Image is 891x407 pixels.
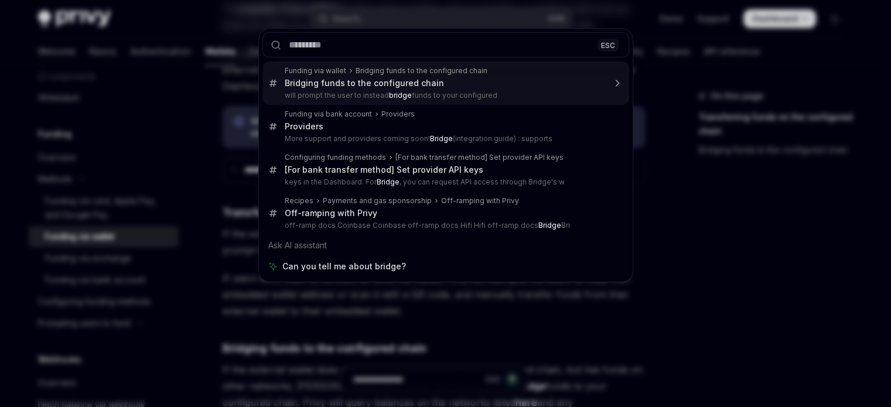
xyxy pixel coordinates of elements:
[285,121,323,132] div: Providers
[598,39,619,51] div: ESC
[285,66,346,76] div: Funding via wallet
[323,196,432,206] div: Payments and gas sponsorship
[285,91,605,100] p: will prompt the user to instead funds to your configured
[441,196,519,206] div: Off-ramping with Privy
[285,208,377,218] div: Off-ramping with Privy
[285,153,386,162] div: Configuring funding methods
[285,177,605,187] p: keys in the Dashboard. For , you can request API access through Bridge's w
[430,134,453,143] b: Bridge
[285,78,444,88] div: Bridging funds to the configured chain
[285,110,372,119] div: Funding via bank account
[285,221,605,230] p: off-ramp docs Coinbase Coinbase off-ramp docs Hifi Hifi off-ramp docs Bri
[282,261,406,272] span: Can you tell me about bridge?
[377,177,400,186] b: Bridge
[262,235,629,256] div: Ask AI assistant
[285,165,483,175] div: [For bank transfer method] Set provider API keys
[381,110,415,119] div: Providers
[285,196,313,206] div: Recipes
[395,153,564,162] div: [For bank transfer method] Set provider API keys
[285,134,605,143] p: More support and providers coming soon! (integration guide) : supports
[389,91,412,100] b: bridge
[356,66,487,76] div: Bridging funds to the configured chain
[538,221,561,230] b: Bridge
